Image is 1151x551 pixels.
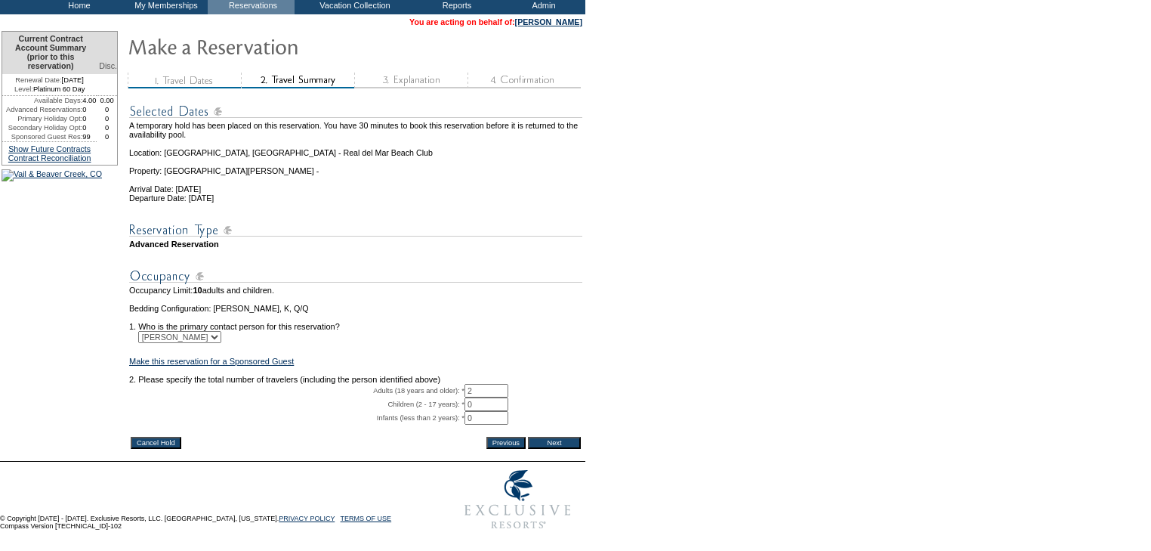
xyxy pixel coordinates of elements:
[82,123,97,132] td: 0
[450,462,585,537] img: Exclusive Resorts
[128,73,241,88] img: step1_state3.gif
[2,32,97,74] td: Current Contract Account Summary (prior to this reservation)
[2,132,82,141] td: Sponsored Guest Res:
[97,132,117,141] td: 0
[82,96,97,105] td: 4.00
[486,437,526,449] input: Previous
[241,73,354,88] img: step2_state2.gif
[129,375,582,384] td: 2. Please specify the total number of travelers (including the person identified above)
[515,17,582,26] a: [PERSON_NAME]
[129,286,582,295] td: Occupancy Limit: adults and children.
[8,153,91,163] a: Contract Reconciliation
[2,74,97,85] td: [DATE]
[97,96,117,105] td: 0.00
[129,157,582,175] td: Property: [GEOGRAPHIC_DATA][PERSON_NAME] -
[2,169,102,181] img: Vail & Beaver Creek, CO
[279,515,335,522] a: PRIVACY POLICY
[129,175,582,193] td: Arrival Date: [DATE]
[97,114,117,123] td: 0
[82,114,97,123] td: 0
[129,193,582,203] td: Departure Date: [DATE]
[129,313,582,331] td: 1. Who is the primary contact person for this reservation?
[2,96,82,105] td: Available Days:
[99,61,117,70] span: Disc.
[129,221,582,240] img: subTtlResType.gif
[2,123,82,132] td: Secondary Holiday Opt:
[2,114,82,123] td: Primary Holiday Opt:
[467,73,581,88] img: step4_state1.gif
[97,105,117,114] td: 0
[129,121,582,139] td: A temporary hold has been placed on this reservation. You have 30 minutes to book this reservatio...
[129,304,582,313] td: Bedding Configuration: [PERSON_NAME], K, Q/Q
[193,286,202,295] span: 10
[129,357,294,366] a: Make this reservation for a Sponsored Guest
[129,240,582,249] td: Advanced Reservation
[528,437,581,449] input: Next
[129,139,582,157] td: Location: [GEOGRAPHIC_DATA], [GEOGRAPHIC_DATA] - Real del Mar Beach Club
[8,144,91,153] a: Show Future Contracts
[129,384,464,398] td: Adults (18 years and older): *
[14,85,33,94] span: Level:
[128,31,430,61] img: Make Reservation
[129,398,464,411] td: Children (2 - 17 years): *
[129,411,464,425] td: Infants (less than 2 years): *
[82,132,97,141] td: 99
[341,515,392,522] a: TERMS OF USE
[409,17,582,26] span: You are acting on behalf of:
[97,123,117,132] td: 0
[354,73,467,88] img: step3_state1.gif
[129,102,582,121] img: subTtlSelectedDates.gif
[2,105,82,114] td: Advanced Reservations:
[82,105,97,114] td: 0
[15,76,61,85] span: Renewal Date:
[129,267,582,286] img: subTtlOccupancy.gif
[2,85,97,96] td: Platinum 60 Day
[131,437,181,449] input: Cancel Hold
